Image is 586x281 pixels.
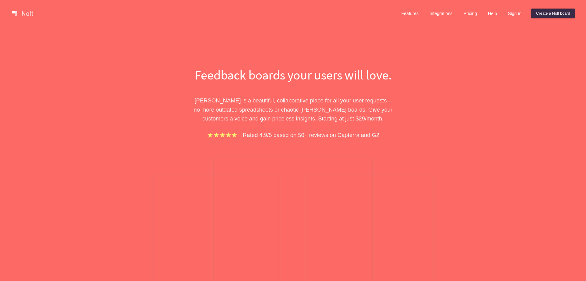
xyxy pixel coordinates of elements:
[243,131,379,139] p: Rated 4.9/5 based on 50+ reviews on Capterra and G2
[531,9,575,18] a: Create a Nolt board
[425,9,457,18] a: Integrations
[396,9,424,18] a: Features
[188,66,398,84] h1: Feedback boards your users will love.
[188,96,398,123] p: [PERSON_NAME] is a beautiful, collaborative place for all your user requests – no more outdated s...
[207,131,238,139] img: stars.b067e34983.png
[483,9,502,18] a: Help
[503,9,526,18] a: Sign in
[459,9,482,18] a: Pricing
